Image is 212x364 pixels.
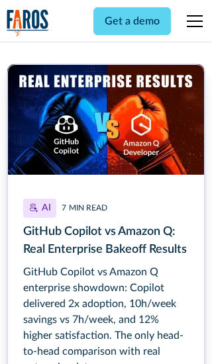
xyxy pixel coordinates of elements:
a: Get a demo [93,7,171,35]
img: Logo of the analytics and reporting company Faros. [7,9,49,36]
div: menu [179,5,205,37]
a: home [7,9,49,36]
